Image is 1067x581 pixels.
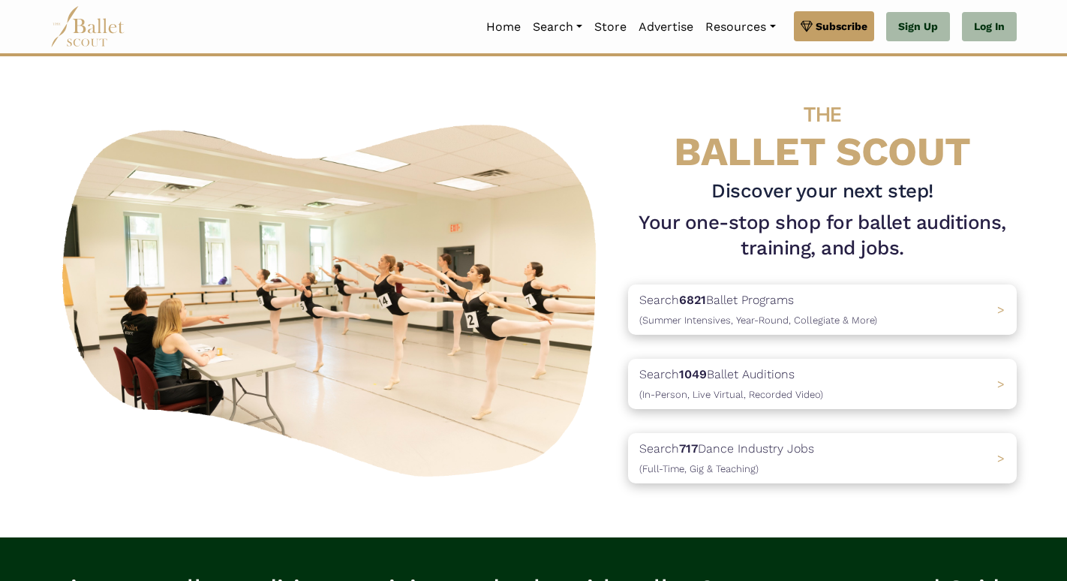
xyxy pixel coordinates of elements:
[50,108,616,486] img: A group of ballerinas talking to each other in a ballet studio
[628,284,1017,335] a: Search6821Ballet Programs(Summer Intensives, Year-Round, Collegiate & More)>
[628,210,1017,261] h1: Your one-stop shop for ballet auditions, training, and jobs.
[527,11,588,43] a: Search
[639,290,877,329] p: Search Ballet Programs
[639,463,759,474] span: (Full-Time, Gig & Teaching)
[639,389,823,400] span: (In-Person, Live Virtual, Recorded Video)
[794,11,874,41] a: Subscribe
[962,12,1017,42] a: Log In
[639,315,877,326] span: (Summer Intensives, Year-Round, Collegiate & More)
[639,365,823,403] p: Search Ballet Auditions
[628,179,1017,204] h3: Discover your next step!
[997,303,1005,317] span: >
[628,359,1017,409] a: Search1049Ballet Auditions(In-Person, Live Virtual, Recorded Video) >
[588,11,633,43] a: Store
[679,293,706,307] b: 6821
[679,441,698,456] b: 717
[699,11,781,43] a: Resources
[801,18,813,35] img: gem.svg
[886,12,950,42] a: Sign Up
[997,451,1005,465] span: >
[480,11,527,43] a: Home
[679,367,707,381] b: 1049
[997,377,1005,391] span: >
[628,86,1017,173] h4: BALLET SCOUT
[816,18,867,35] span: Subscribe
[633,11,699,43] a: Advertise
[628,433,1017,483] a: Search717Dance Industry Jobs(Full-Time, Gig & Teaching) >
[804,102,841,127] span: THE
[639,439,814,477] p: Search Dance Industry Jobs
